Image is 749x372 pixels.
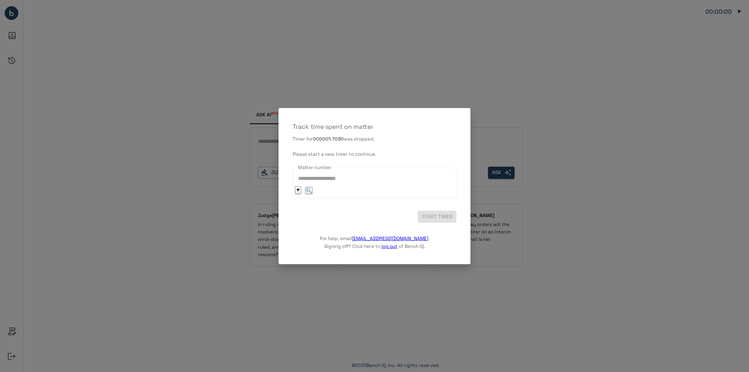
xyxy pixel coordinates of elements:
span: Please start a new timer to continue. [293,151,376,157]
b: 000001.7030 [313,135,344,142]
p: For help, email . Signing off? Click here to of Bench IQ. [320,223,430,250]
a: [EMAIL_ADDRESS][DOMAIN_NAME] [352,235,428,242]
span: was stopped. [344,135,374,142]
p: Track time spent on matter [293,122,456,131]
label: Matter number [298,164,332,171]
span: Timer for [293,135,313,142]
a: log out [382,243,398,249]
